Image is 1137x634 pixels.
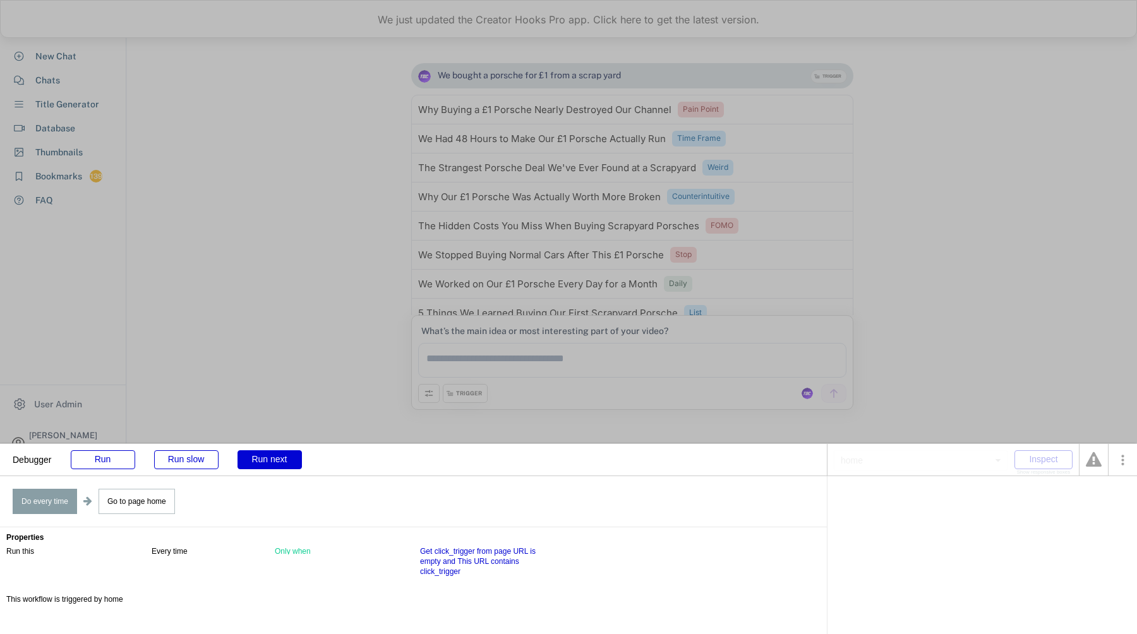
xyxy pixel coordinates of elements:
[152,546,188,556] div: Every time
[275,546,420,554] div: Only when
[13,444,52,464] div: Debugger
[71,450,135,469] div: Run
[13,489,77,514] div: Do every time
[6,595,123,603] div: This workflow is triggered by home
[6,546,152,554] div: Run this
[6,534,821,541] div: Properties
[420,546,540,577] div: Get click_trigger from page URL is empty and This URL contains click_trigger
[238,450,302,469] div: Run next
[154,450,219,469] div: Run slow
[99,489,175,514] div: Go to page home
